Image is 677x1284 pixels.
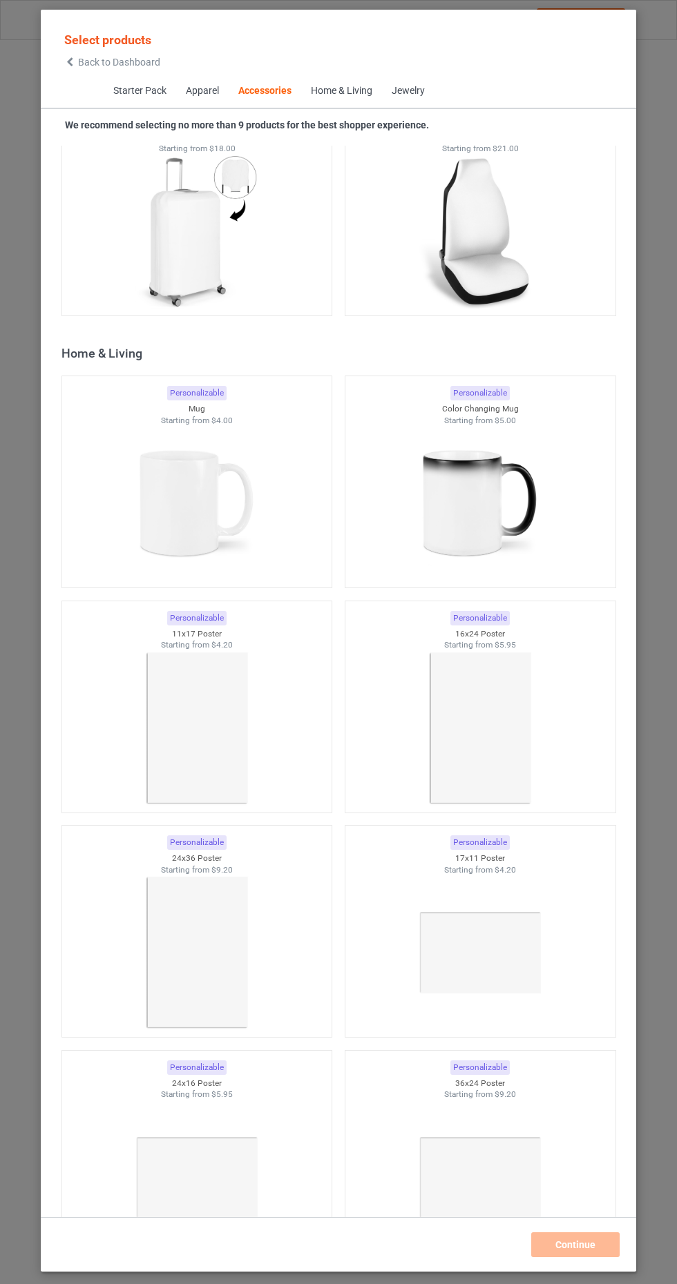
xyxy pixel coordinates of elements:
[391,84,424,98] div: Jewelry
[62,639,332,651] div: Starting from
[78,57,160,68] span: Back to Dashboard
[345,1078,616,1089] div: 36x24 Poster
[418,651,542,806] img: regular.jpg
[495,865,516,875] span: $4.20
[450,611,510,625] div: Personalizable
[450,1060,510,1075] div: Personalizable
[61,345,622,361] div: Home & Living
[450,835,510,850] div: Personalizable
[418,426,542,581] img: regular.jpg
[211,865,233,875] span: $9.20
[135,875,258,1030] img: regular.jpg
[62,143,332,155] div: Starting from
[167,611,227,625] div: Personalizable
[211,416,233,425] span: $4.00
[135,1100,258,1255] img: regular.jpg
[135,651,258,806] img: regular.jpg
[62,1078,332,1089] div: 24x16 Poster
[62,1089,332,1100] div: Starting from
[62,628,332,640] div: 11x17 Poster
[167,835,227,850] div: Personalizable
[495,640,516,650] span: $5.95
[211,1089,233,1099] span: $5.95
[135,154,258,309] img: regular.jpg
[62,403,332,415] div: Mug
[345,415,616,427] div: Starting from
[185,84,218,98] div: Apparel
[62,415,332,427] div: Starting from
[345,403,616,415] div: Color Changing Mug
[345,853,616,864] div: 17x11 Poster
[238,84,291,98] div: Accessories
[345,628,616,640] div: 16x24 Poster
[310,84,372,98] div: Home & Living
[450,386,510,400] div: Personalizable
[209,144,235,153] span: $18.00
[64,32,151,47] span: Select products
[418,875,542,1030] img: regular.jpg
[345,1089,616,1100] div: Starting from
[418,154,542,309] img: regular.jpg
[167,386,227,400] div: Personalizable
[345,639,616,651] div: Starting from
[103,75,175,108] span: Starter Pack
[495,1089,516,1099] span: $9.20
[65,119,429,130] strong: We recommend selecting no more than 9 products for the best shopper experience.
[62,864,332,876] div: Starting from
[62,853,332,864] div: 24x36 Poster
[167,1060,227,1075] div: Personalizable
[345,143,616,155] div: Starting from
[493,144,519,153] span: $21.00
[345,864,616,876] div: Starting from
[135,426,258,581] img: regular.jpg
[495,416,516,425] span: $5.00
[418,1100,542,1255] img: regular.jpg
[211,640,233,650] span: $4.20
